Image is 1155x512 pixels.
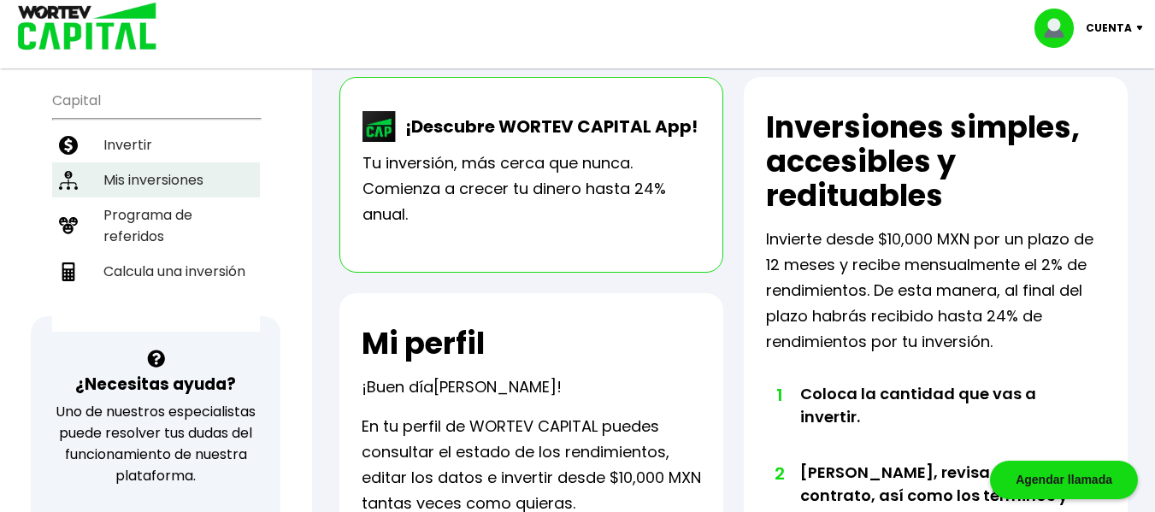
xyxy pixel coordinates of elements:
[775,382,783,408] span: 1
[362,111,397,142] img: wortev-capital-app-icon
[53,401,258,486] p: Uno de nuestros especialistas puede resolver tus dudas del funcionamiento de nuestra plataforma.
[1086,15,1132,41] p: Cuenta
[766,110,1105,213] h2: Inversiones simples, accesibles y redituables
[397,114,698,139] p: ¡Descubre WORTEV CAPITAL App!
[433,376,557,397] span: [PERSON_NAME]
[59,136,78,155] img: invertir-icon.b3b967d7.svg
[52,197,260,254] a: Programa de referidos
[52,81,260,332] ul: Capital
[766,227,1105,355] p: Invierte desde $10,000 MXN por un plazo de 12 meses y recibe mensualmente el 2% de rendimientos. ...
[775,461,783,486] span: 2
[362,150,700,227] p: Tu inversión, más cerca que nunca. Comienza a crecer tu dinero hasta 24% anual.
[59,262,78,281] img: calculadora-icon.17d418c4.svg
[990,461,1138,499] div: Agendar llamada
[362,327,485,361] h2: Mi perfil
[1034,9,1086,48] img: profile-image
[52,127,260,162] a: Invertir
[800,382,1071,461] li: Coloca la cantidad que vas a invertir.
[75,372,236,397] h3: ¿Necesitas ayuda?
[52,162,260,197] a: Mis inversiones
[59,216,78,235] img: recomiendanos-icon.9b8e9327.svg
[362,374,562,400] p: ¡Buen día !
[52,254,260,289] a: Calcula una inversión
[1132,26,1155,31] img: icon-down
[59,171,78,190] img: inversiones-icon.6695dc30.svg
